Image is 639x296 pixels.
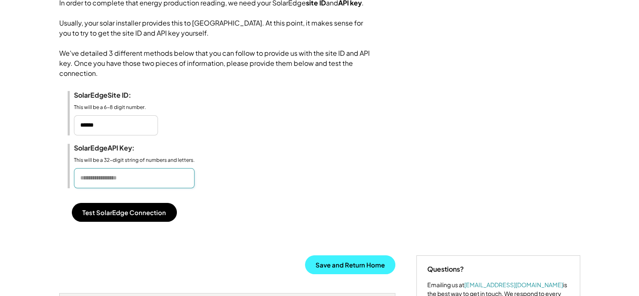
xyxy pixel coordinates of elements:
[72,203,177,222] button: Test SolarEdge Connection
[74,144,158,153] div: SolarEdge :
[108,143,132,152] strong: API Key
[427,264,464,274] div: Questions?
[305,255,395,274] button: Save and Return Home
[74,104,158,111] div: This will be a 6-8 digit number.
[464,281,563,288] a: [EMAIL_ADDRESS][DOMAIN_NAME]
[74,157,195,164] div: This will be a 32-digit string of numbers and letters.
[74,91,158,100] div: SolarEdge :
[108,91,129,99] strong: Site ID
